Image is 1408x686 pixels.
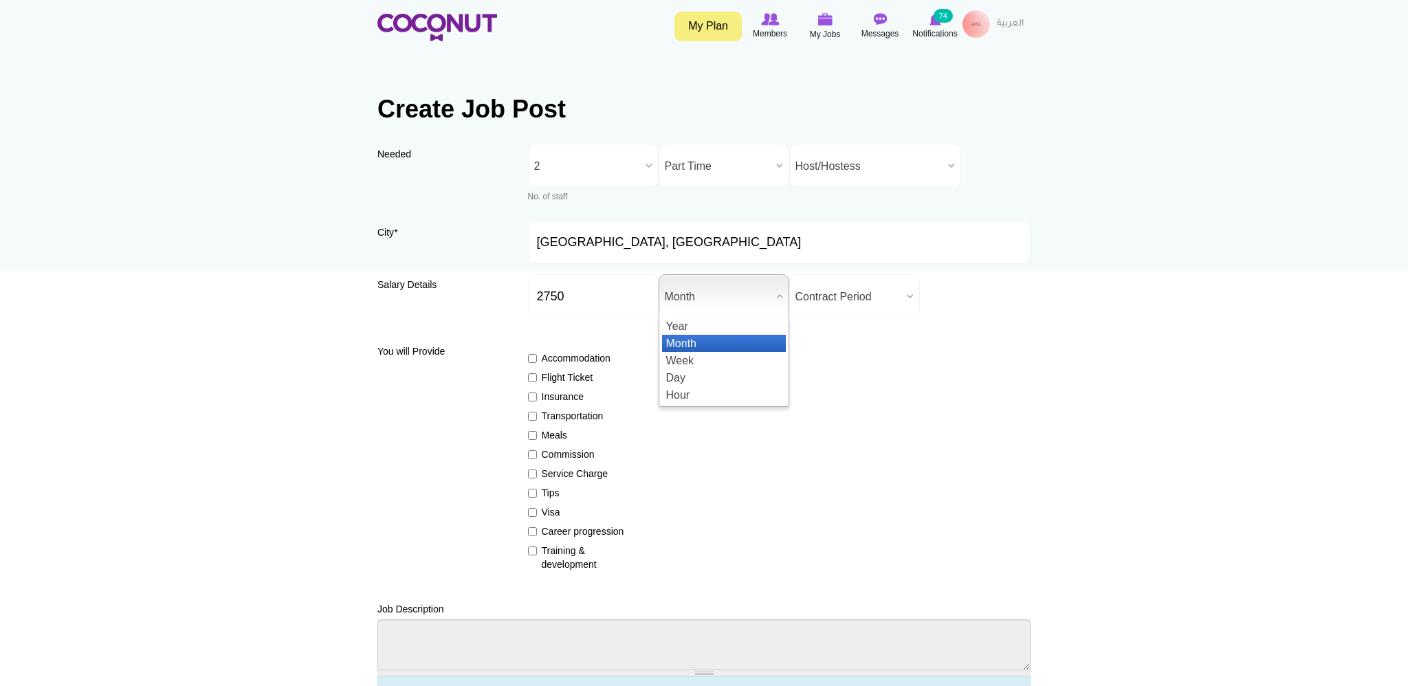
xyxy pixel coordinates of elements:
[528,527,537,536] input: Career progression
[534,144,640,188] span: 2
[990,10,1031,38] a: العربية
[662,335,786,352] li: Month
[528,390,628,403] label: Insurance
[528,392,537,401] input: Insurance
[929,13,941,25] img: Notifications
[528,505,628,519] label: Visa
[662,318,786,335] li: Year
[377,225,508,249] label: City
[753,27,787,41] span: Members
[662,369,786,386] li: Day
[377,602,444,616] label: Job Description
[528,486,628,500] label: Tips
[377,279,437,290] span: Salary Details
[761,13,779,25] img: Browse Members
[377,96,1031,123] h1: Create Job Post
[665,144,771,188] span: Part Time
[528,508,537,517] input: Visa
[528,544,628,571] label: Training & development
[528,546,537,555] input: Training & development
[674,12,742,41] a: My Plan
[377,148,411,159] span: Needed
[528,370,628,384] label: Flight Ticket
[528,412,537,421] input: Transportation
[795,275,901,319] span: Contract Period
[662,352,786,369] li: Week
[934,9,953,23] small: 74
[528,428,628,442] label: Meals
[528,489,537,498] input: Tips
[528,274,659,318] input: Salary in USD
[861,27,899,41] span: Messages
[797,10,852,43] a: My Jobs My Jobs
[742,10,797,42] a: Browse Members Members
[665,275,771,319] span: Month
[528,447,628,461] label: Commission
[377,14,497,41] img: Home
[907,10,962,42] a: Notifications Notifications 74
[528,467,628,480] label: Service Charge
[817,13,833,25] img: My Jobs
[528,409,628,423] label: Transportation
[528,469,537,478] input: Service Charge
[528,450,537,459] input: Commission
[528,431,537,440] input: Meals
[795,144,943,188] span: Host/Hostess
[528,354,537,363] input: Accommodation
[912,27,957,41] span: Notifications
[394,227,397,238] span: This field is required.
[528,191,659,203] div: No. of staff
[810,27,841,41] span: My Jobs
[528,373,537,382] input: Flight Ticket
[528,524,628,538] label: Career progression
[662,386,786,403] li: Hour
[873,13,887,25] img: Messages
[528,351,628,365] label: Accommodation
[852,10,907,42] a: Messages Messages
[377,344,508,358] label: You will Provide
